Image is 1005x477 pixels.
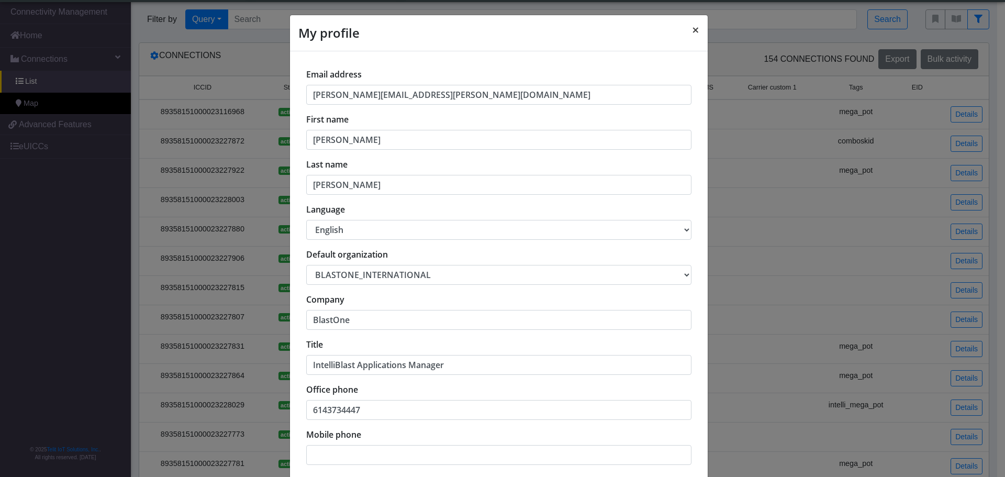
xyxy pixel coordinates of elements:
[306,338,323,351] label: Title
[306,68,362,81] label: Email address
[298,24,360,42] h4: My profile
[306,383,358,396] label: Office phone
[306,428,361,441] label: Mobile phone
[306,203,345,216] label: Language
[306,293,344,306] label: Company
[692,21,699,38] span: ×
[306,113,349,126] label: First name
[306,158,348,171] label: Last name
[306,248,388,261] label: Default organization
